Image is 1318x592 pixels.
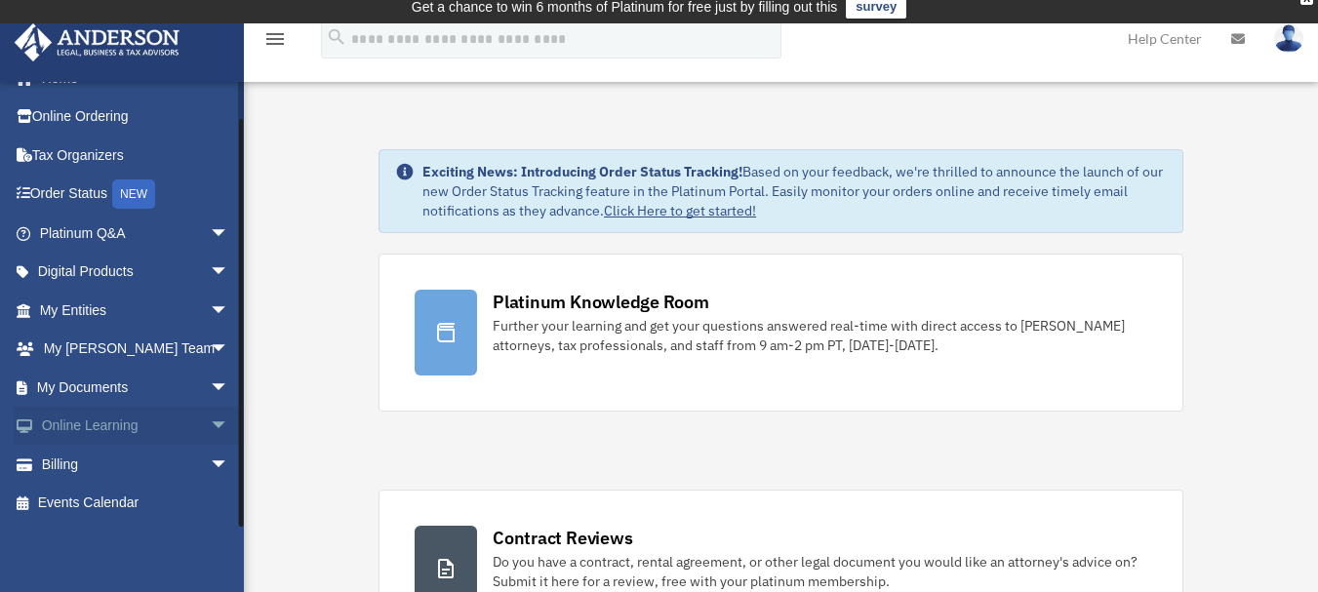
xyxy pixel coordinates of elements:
[14,175,259,215] a: Order StatusNEW
[14,484,259,523] a: Events Calendar
[493,290,709,314] div: Platinum Knowledge Room
[493,316,1147,355] div: Further your learning and get your questions answered real-time with direct access to [PERSON_NAM...
[210,368,249,408] span: arrow_drop_down
[14,445,259,484] a: Billingarrow_drop_down
[422,162,1167,220] div: Based on your feedback, we're thrilled to announce the launch of our new Order Status Tracking fe...
[14,253,259,292] a: Digital Productsarrow_drop_down
[493,526,632,550] div: Contract Reviews
[210,291,249,331] span: arrow_drop_down
[14,407,259,446] a: Online Learningarrow_drop_down
[422,163,742,180] strong: Exciting News: Introducing Order Status Tracking!
[326,26,347,48] i: search
[210,445,249,485] span: arrow_drop_down
[210,330,249,370] span: arrow_drop_down
[210,253,249,293] span: arrow_drop_down
[493,552,1147,591] div: Do you have a contract, rental agreement, or other legal document you would like an attorney's ad...
[1274,24,1303,53] img: User Pic
[112,179,155,209] div: NEW
[263,27,287,51] i: menu
[210,407,249,447] span: arrow_drop_down
[604,202,756,219] a: Click Here to get started!
[263,34,287,51] a: menu
[9,23,185,61] img: Anderson Advisors Platinum Portal
[14,330,259,369] a: My [PERSON_NAME] Teamarrow_drop_down
[14,368,259,407] a: My Documentsarrow_drop_down
[379,254,1183,412] a: Platinum Knowledge Room Further your learning and get your questions answered real-time with dire...
[14,214,259,253] a: Platinum Q&Aarrow_drop_down
[14,136,259,175] a: Tax Organizers
[14,98,259,137] a: Online Ordering
[210,214,249,254] span: arrow_drop_down
[14,291,259,330] a: My Entitiesarrow_drop_down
